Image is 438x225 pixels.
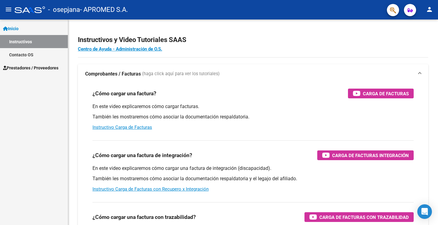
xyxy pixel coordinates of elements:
[78,46,162,52] a: Centro de Ayuda - Administración de O.S.
[363,90,409,97] span: Carga de Facturas
[3,65,58,71] span: Prestadores / Proveedores
[92,175,414,182] p: También les mostraremos cómo asociar la documentación respaldatoria y el legajo del afiliado.
[92,165,414,172] p: En este video explicaremos cómo cargar una factura de integración (discapacidad).
[92,114,414,120] p: También les mostraremos cómo asociar la documentación respaldatoria.
[317,150,414,160] button: Carga de Facturas Integración
[417,204,432,219] div: Open Intercom Messenger
[3,25,19,32] span: Inicio
[5,6,12,13] mat-icon: menu
[332,152,409,159] span: Carga de Facturas Integración
[92,213,196,221] h3: ¿Cómo cargar una factura con trazabilidad?
[304,212,414,222] button: Carga de Facturas con Trazabilidad
[319,213,409,221] span: Carga de Facturas con Trazabilidad
[80,3,128,16] span: - APROMED S.A.
[92,125,152,130] a: Instructivo Carga de Facturas
[426,6,433,13] mat-icon: person
[85,71,141,77] strong: Comprobantes / Facturas
[92,151,192,160] h3: ¿Cómo cargar una factura de integración?
[92,186,209,192] a: Instructivo Carga de Facturas con Recupero x Integración
[142,71,220,77] span: (haga click aquí para ver los tutoriales)
[78,34,428,46] h2: Instructivos y Video Tutoriales SAAS
[78,64,428,84] mat-expansion-panel-header: Comprobantes / Facturas (haga click aquí para ver los tutoriales)
[348,89,414,98] button: Carga de Facturas
[48,3,80,16] span: - osepjana
[92,103,414,110] p: En este video explicaremos cómo cargar facturas.
[92,89,156,98] h3: ¿Cómo cargar una factura?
